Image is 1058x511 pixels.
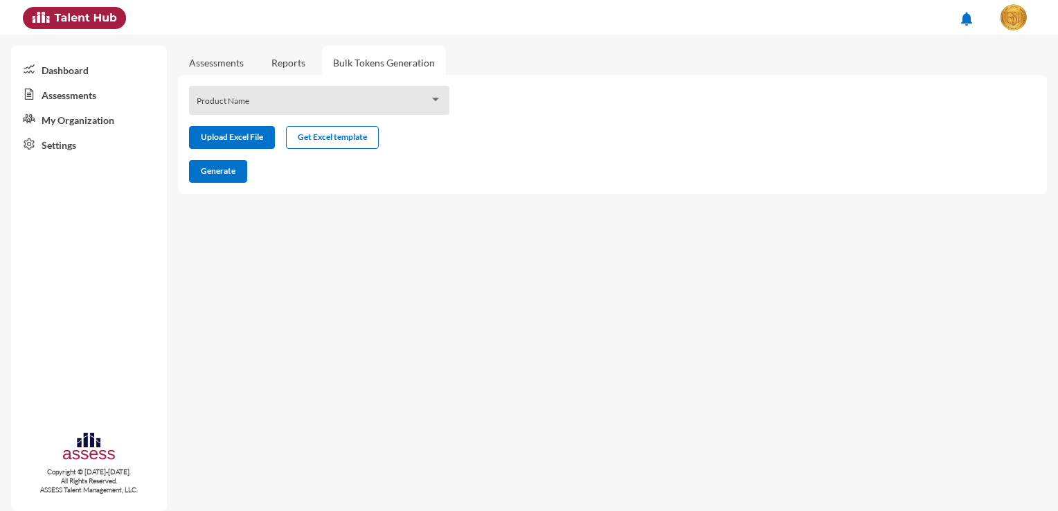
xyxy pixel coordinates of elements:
mat-icon: notifications [958,10,975,27]
button: Generate [189,160,247,183]
button: Upload Excel File [189,126,275,149]
a: My Organization [11,107,167,132]
span: Generate [201,165,235,176]
a: Dashboard [11,57,167,82]
a: Bulk Tokens Generation [322,46,446,80]
img: assesscompany-logo.png [62,431,116,465]
button: Get Excel template [286,126,379,149]
span: Get Excel template [298,132,367,142]
p: Copyright © [DATE]-[DATE]. All Rights Reserved. ASSESS Talent Management, LLC. [11,467,167,494]
a: Reports [260,46,316,80]
span: Upload Excel File [201,132,263,142]
a: Settings [11,132,167,156]
a: Assessments [189,57,244,69]
a: Assessments [11,82,167,107]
